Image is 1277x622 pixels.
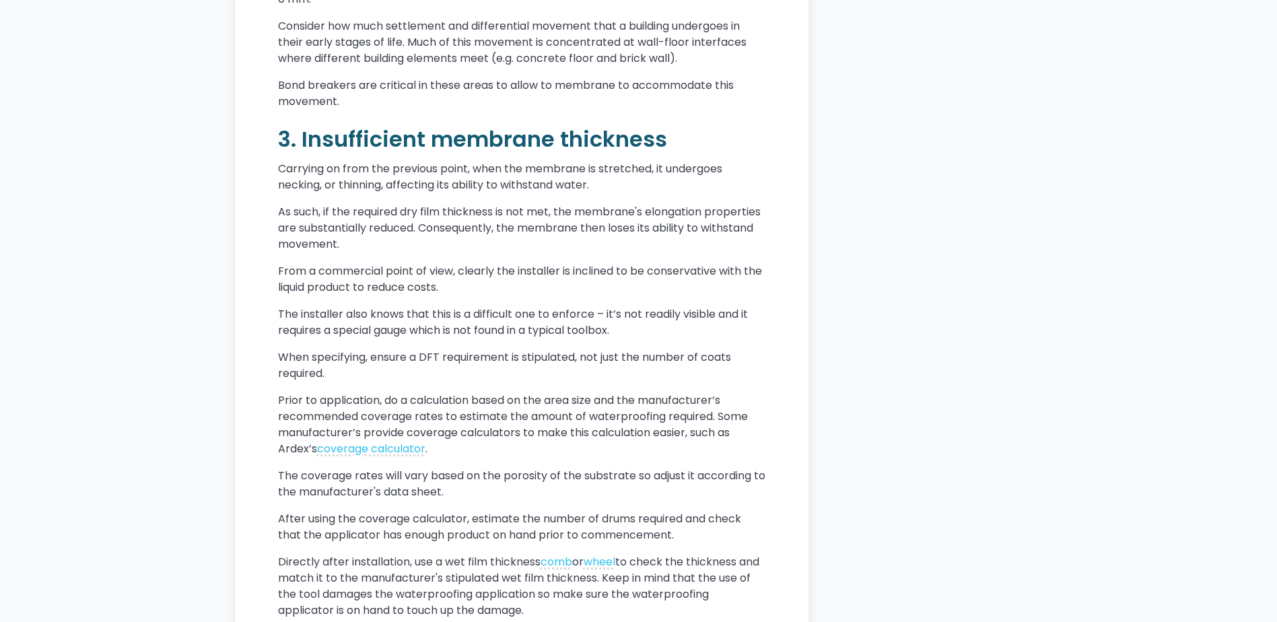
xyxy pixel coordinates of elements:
[278,468,765,500] p: The coverage rates will vary based on the porosity of the substrate so adjust it according to the...
[278,263,765,296] p: From a commercial point of view, clearly the installer is inclined to be conservative with the li...
[278,511,765,543] p: After using the coverage calculator, estimate the number of drums required and check that the app...
[584,554,615,569] a: wheel
[541,554,572,569] a: comb
[278,77,765,110] p: Bond breakers are critical in these areas to allow to membrane to accommodate this movement.
[278,392,765,457] p: Prior to application, do a calculation based on the area size and the manufacturer’s recommended ...
[278,554,765,619] p: Directly after installation, use a wet film thickness or to check the thickness and match it to t...
[278,126,765,153] h2: 3. Insufficient membrane thickness
[278,306,765,339] p: The installer also knows that this is a difficult one to enforce – it’s not readily visible and i...
[278,204,765,252] p: As such, if the required dry film thickness is not met, the membrane's elongation properties are ...
[317,441,425,456] a: coverage calculator
[278,18,765,67] p: Consider how much settlement and differential movement that a building undergoes in their early s...
[278,349,765,382] p: When specifying, ensure a DFT requirement is stipulated, not just the number of coats required.
[278,161,765,193] p: Carrying on from the previous point, when the membrane is stretched, it undergoes necking, or thi...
